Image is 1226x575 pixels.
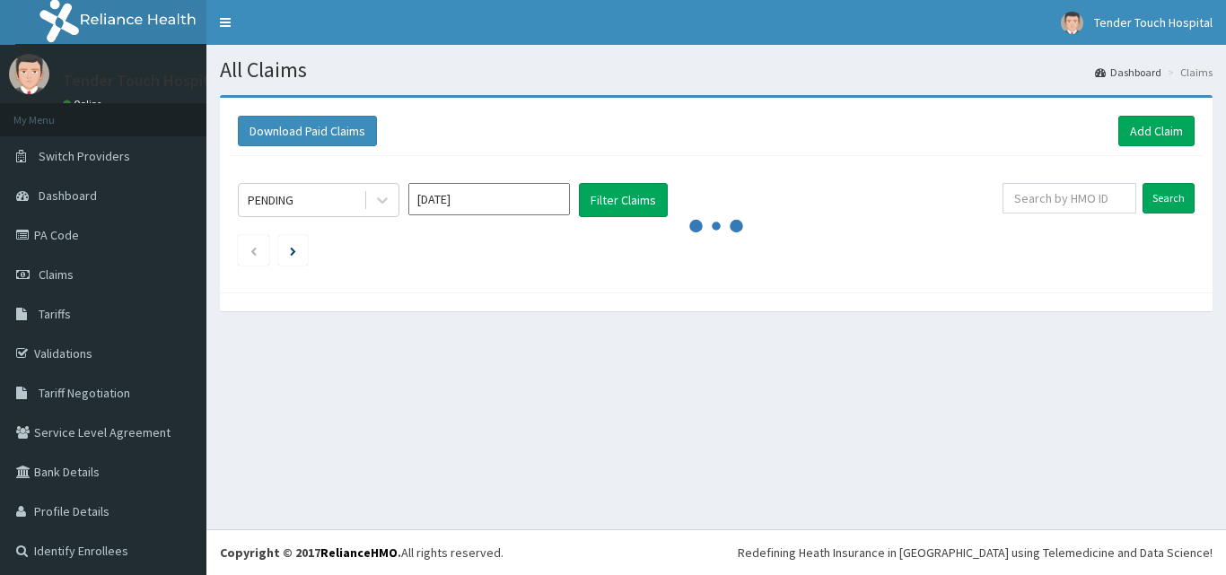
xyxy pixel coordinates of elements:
span: Switch Providers [39,148,130,164]
a: Add Claim [1118,116,1195,146]
img: User Image [1061,12,1083,34]
footer: All rights reserved. [206,529,1226,575]
a: Previous page [250,242,258,258]
input: Search by HMO ID [1003,183,1136,213]
span: Tariffs [39,306,71,322]
a: Next page [290,242,296,258]
a: RelianceHMO [320,545,398,561]
li: Claims [1163,65,1213,80]
h1: All Claims [220,58,1213,82]
strong: Copyright © 2017 . [220,545,401,561]
a: Online [63,98,106,110]
span: Tariff Negotiation [39,385,130,401]
img: User Image [9,54,49,94]
svg: audio-loading [689,199,743,253]
button: Filter Claims [579,183,668,217]
a: Dashboard [1095,65,1161,80]
input: Search [1143,183,1195,213]
span: Tender Touch Hospital [1094,14,1213,30]
div: PENDING [248,191,293,209]
span: Claims [39,266,74,283]
button: Download Paid Claims [238,116,377,146]
span: Dashboard [39,187,97,204]
input: Select Month and Year [408,183,570,215]
div: Redefining Heath Insurance in [GEOGRAPHIC_DATA] using Telemedicine and Data Science! [738,544,1213,562]
p: Tender Touch Hospital [63,73,223,89]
